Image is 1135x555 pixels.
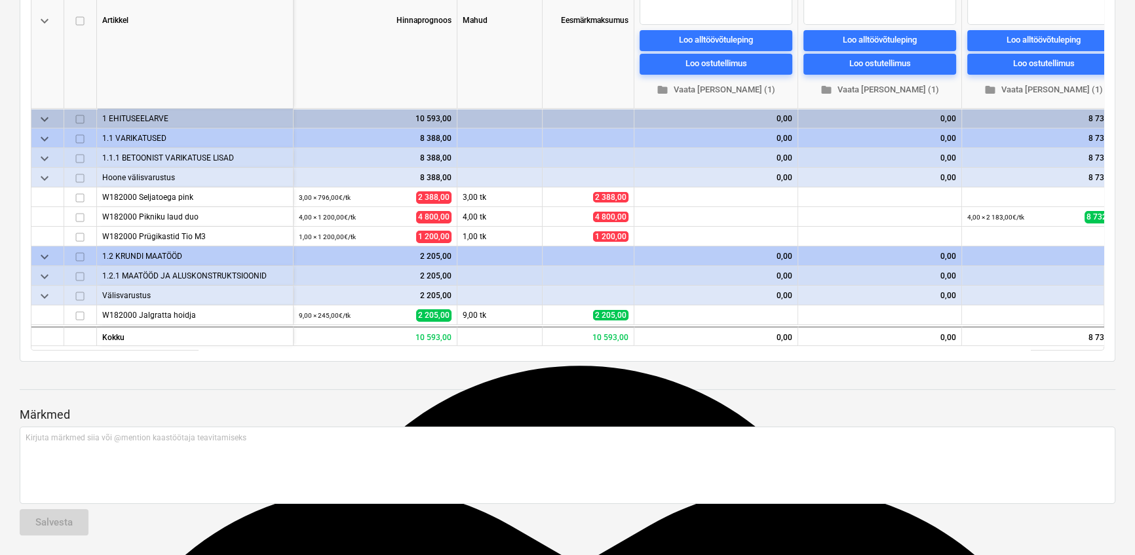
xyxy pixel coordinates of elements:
div: 0,00 [803,246,956,266]
button: Loo alltöövõtuleping [640,30,792,51]
span: folder [984,84,996,96]
div: 0,00 [640,286,792,305]
span: keyboard_arrow_down [37,249,52,265]
div: 0,00 [640,246,792,266]
span: keyboard_arrow_down [37,131,52,147]
div: Loo alltöövõtuleping [843,33,917,48]
div: 3,00 tk [457,187,543,207]
span: keyboard_arrow_down [37,111,52,127]
div: 9,00 tk [457,305,543,325]
span: 8 732,00 [1085,211,1120,223]
div: 2 205,00 [299,286,452,305]
div: 0,00 [967,286,1120,305]
div: Loo alltöövõtuleping [1007,33,1081,48]
button: Vaata [PERSON_NAME] (1) [803,80,956,100]
div: 8 732,00 [967,148,1120,168]
span: folder [820,84,832,96]
div: Loo ostutellimus [849,56,911,71]
div: 1.1 VARIKATUSED [102,128,288,147]
div: 2 205,00 [299,246,452,266]
div: 8 732,00 [962,326,1126,346]
button: Loo ostutellimus [640,54,792,75]
div: 0,00 [640,266,792,286]
div: 0,00 [803,128,956,148]
div: 8 388,00 [299,148,452,168]
span: keyboard_arrow_down [37,170,52,186]
small: 4,00 × 1 200,00€ / tk [299,214,356,221]
div: 1.2.1 MAATÖÖD JA ALUSKONSTRUKTSIOONID [102,266,288,285]
div: 8 732,00 [967,128,1120,148]
div: 0,00 [967,246,1120,266]
div: 8 388,00 [299,128,452,148]
div: 10 593,00 [543,326,634,346]
div: Loo ostutellimus [685,56,747,71]
span: 2 388,00 [593,192,628,202]
div: 10 593,00 [294,326,457,346]
div: 0,00 [803,286,956,305]
span: 1 200,00 [416,231,452,243]
div: 0,00 [640,168,792,187]
div: 8 388,00 [299,168,452,187]
button: Loo ostutellimus [803,54,956,75]
span: keyboard_arrow_down [37,269,52,284]
div: 0,00 [803,168,956,187]
div: 1,00 tk [457,227,543,246]
div: 0,00 [798,326,962,346]
button: Loo ostutellimus [967,54,1120,75]
div: 0,00 [640,128,792,148]
span: keyboard_arrow_down [37,288,52,304]
div: Loo ostutellimus [1013,56,1075,71]
span: folder [657,84,668,96]
div: 2 205,00 [299,266,452,286]
span: 2 388,00 [416,191,452,204]
div: 1.1.1 BETOONIST VARIKATUSE LISAD [102,148,288,167]
small: 9,00 × 245,00€ / tk [299,312,351,319]
span: 1 200,00 [593,231,628,242]
div: 10 593,00 [299,109,452,128]
span: Vaata [PERSON_NAME] (1) [809,83,951,98]
div: Loo alltöövõtuleping [679,33,753,48]
div: 0,00 [634,326,798,346]
span: 4 800,00 [416,211,452,223]
div: 1 EHITUSEELARVE [102,109,288,128]
div: 8 732,00 [967,109,1120,128]
small: 1,00 × 1 200,00€ / tk [299,233,356,240]
span: 4 800,00 [593,212,628,222]
button: Vaata [PERSON_NAME] (1) [640,80,792,100]
button: Loo alltöövõtuleping [967,30,1120,51]
div: 1.2 KRUNDI MAATÖÖD [102,246,288,265]
div: 0,00 [640,109,792,128]
span: keyboard_arrow_down [37,13,52,29]
span: keyboard_arrow_down [37,151,52,166]
span: 2 205,00 [593,310,628,320]
div: W182000 Jalgratta hoidja [102,305,288,324]
div: 0,00 [640,148,792,168]
div: 0,00 [803,266,956,286]
div: 4,00 tk [457,207,543,227]
div: Kokku [97,326,294,346]
button: Loo alltöövõtuleping [803,30,956,51]
span: Vaata [PERSON_NAME] (1) [645,83,787,98]
span: 2 205,00 [416,309,452,322]
div: Hoone välisvarustus [102,168,288,187]
iframe: Chat Widget [1069,492,1135,555]
small: 3,00 × 796,00€ / tk [299,194,351,201]
div: 8 732,00 [967,168,1120,187]
span: Vaata [PERSON_NAME] (1) [972,83,1115,98]
button: Vaata [PERSON_NAME] (1) [967,80,1120,100]
div: Välisvarustus [102,286,288,305]
div: 0,00 [967,266,1120,286]
div: W182000 Seljatoega pink [102,187,288,206]
div: W182000 Pikniku laud duo [102,207,288,226]
div: 0,00 [803,148,956,168]
small: 4,00 × 2 183,00€ / tk [967,214,1024,221]
div: W182000 Prügikastid Tio M3 [102,227,288,246]
div: 0,00 [803,109,956,128]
